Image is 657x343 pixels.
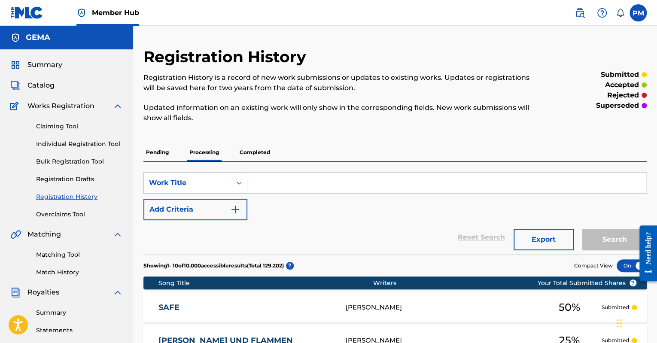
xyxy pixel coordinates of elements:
[36,122,123,131] a: Claiming Tool
[574,262,613,270] span: Compact View
[10,229,21,240] img: Matching
[633,219,657,288] iframe: Resource Center
[143,199,247,220] button: Add Criteria
[113,287,123,297] img: expand
[10,287,21,297] img: Royalties
[36,140,123,149] a: Individual Registration Tool
[113,101,123,111] img: expand
[76,8,87,18] img: Top Rightsholder
[602,304,629,311] p: Submitted
[27,229,61,240] span: Matching
[10,60,21,70] img: Summary
[143,172,647,255] form: Search Form
[230,204,240,215] img: 9d2ae6d4665cec9f34b9.svg
[373,279,564,288] div: Writers
[597,8,607,18] img: help
[10,6,43,19] img: MLC Logo
[26,33,50,42] h5: GEMA
[10,101,21,111] img: Works Registration
[607,90,639,100] p: rejected
[593,4,611,21] div: Help
[158,303,334,313] a: SAFE
[27,101,94,111] span: Works Registration
[601,70,639,80] p: submitted
[346,303,537,313] div: [PERSON_NAME]
[143,73,531,93] p: Registration History is a record of new work submissions or updates to existing works. Updates or...
[143,103,531,123] p: Updated information on an existing work will only show in the corresponding fields. New work subm...
[36,210,123,219] a: Overclaims Tool
[596,100,639,111] p: superseded
[143,143,171,161] p: Pending
[614,302,657,343] iframe: Chat Widget
[187,143,222,161] p: Processing
[616,9,624,17] div: Notifications
[36,175,123,184] a: Registration Drafts
[514,229,574,250] button: Export
[36,308,123,317] a: Summary
[237,143,273,161] p: Completed
[36,192,123,201] a: Registration History
[10,80,55,91] a: CatalogCatalog
[559,300,580,315] span: 50 %
[10,60,62,70] a: SummarySummary
[113,229,123,240] img: expand
[158,279,373,288] div: Song Title
[36,250,123,259] a: Matching Tool
[630,279,636,286] span: ?
[10,33,21,43] img: Accounts
[92,8,139,18] span: Member Hub
[36,268,123,277] a: Match History
[143,262,284,270] p: Showing 1 - 10 of 10.000 accessible results (Total 129.202 )
[614,302,657,343] div: Chat-Widget
[27,287,59,297] span: Royalties
[10,80,21,91] img: Catalog
[149,178,226,188] div: Work Title
[286,262,294,270] span: ?
[630,4,647,21] div: User Menu
[605,80,639,90] p: accepted
[27,80,55,91] span: Catalog
[575,8,585,18] img: search
[538,279,637,288] span: Your Total Submitted Shares
[143,47,310,67] h2: Registration History
[617,310,622,336] div: Ziehen
[27,60,62,70] span: Summary
[36,157,123,166] a: Bulk Registration Tool
[36,326,123,335] a: Statements
[571,4,588,21] a: Public Search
